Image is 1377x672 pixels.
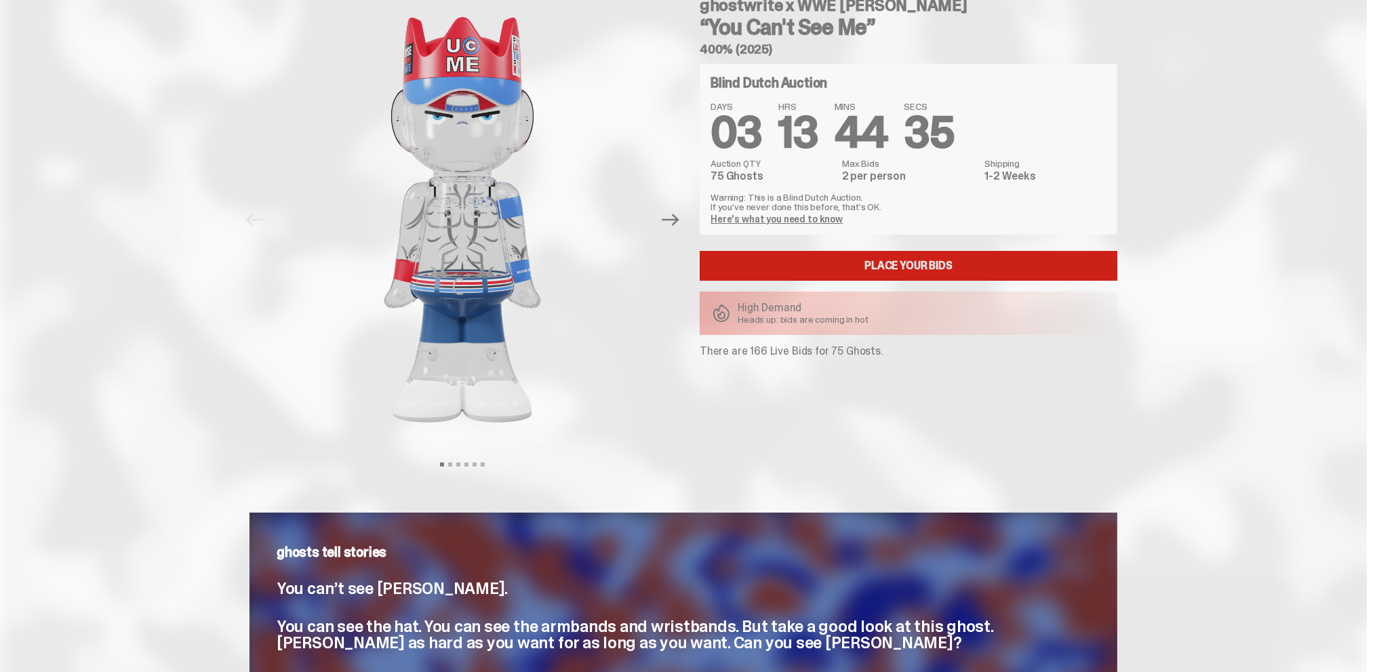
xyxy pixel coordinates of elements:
[842,171,976,182] dd: 2 per person
[835,102,888,111] span: MINS
[984,171,1106,182] dd: 1-2 Weeks
[700,16,1117,38] h3: “You Can't See Me”
[711,76,827,90] h4: Blind Dutch Auction
[473,462,477,467] button: View slide 5
[984,159,1106,168] dt: Shipping
[277,578,508,599] span: You can’t see [PERSON_NAME].
[711,213,843,225] a: Here's what you need to know
[656,205,685,235] button: Next
[738,315,869,324] p: Heads up: bids are coming in hot
[904,102,954,111] span: SECS
[700,251,1117,281] a: Place your Bids
[277,616,993,653] span: You can see the hat. You can see the armbands and wristbands. But take a good look at this ghost....
[448,462,452,467] button: View slide 2
[481,462,485,467] button: View slide 6
[456,462,460,467] button: View slide 3
[738,302,869,313] p: High Demand
[904,104,954,161] span: 35
[842,159,976,168] dt: Max Bids
[835,104,888,161] span: 44
[700,346,1117,357] p: There are 166 Live Bids for 75 Ghosts.
[711,104,762,161] span: 03
[277,545,1090,559] p: ghosts tell stories
[440,462,444,467] button: View slide 1
[778,104,818,161] span: 13
[464,462,468,467] button: View slide 4
[711,159,834,168] dt: Auction QTY
[700,43,1117,56] h5: 400% (2025)
[711,193,1106,212] p: Warning: This is a Blind Dutch Auction. If you’ve never done this before, that’s OK.
[711,102,762,111] span: DAYS
[711,171,834,182] dd: 75 Ghosts
[778,102,818,111] span: HRS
